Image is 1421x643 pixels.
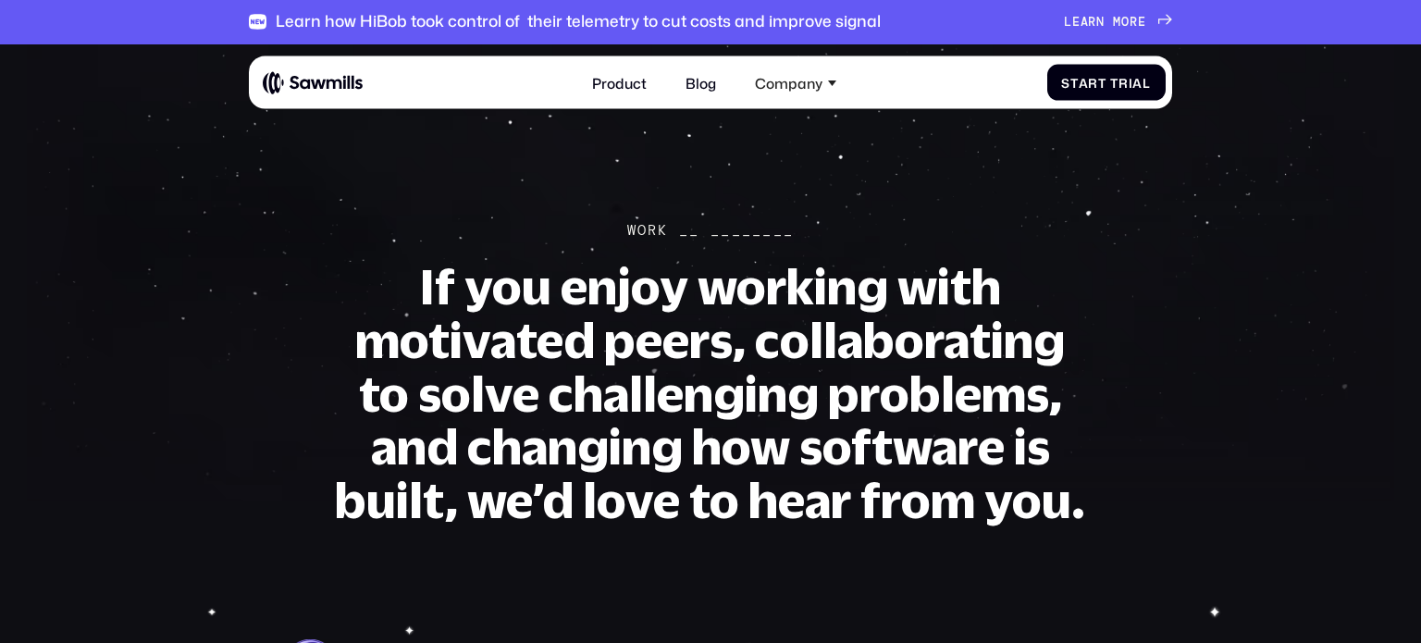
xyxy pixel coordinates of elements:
span: a [1081,15,1089,30]
span: L [1064,15,1072,30]
span: n [1096,15,1105,30]
div: Company [755,74,822,91]
span: T [1110,75,1118,90]
div: Company [745,64,847,102]
span: m [1113,15,1121,30]
span: t [1098,75,1106,90]
div: Work __ ________ [627,222,795,239]
a: StartTrial [1047,65,1166,101]
span: o [1121,15,1130,30]
span: a [1132,75,1143,90]
span: r [1118,75,1129,90]
span: l [1143,75,1151,90]
span: e [1138,15,1146,30]
span: t [1070,75,1079,90]
div: Learn how HiBob took control of their telemetry to cut costs and improve signal [276,12,881,31]
span: i [1129,75,1133,90]
span: r [1088,75,1098,90]
h1: If you enjoy working with motivated peers, collaborating to solve challenging problems, and chang... [333,260,1088,526]
a: Learnmore [1064,15,1172,30]
a: Blog [674,64,726,102]
span: e [1072,15,1081,30]
a: Product [581,64,657,102]
span: r [1088,15,1096,30]
span: S [1061,75,1070,90]
span: r [1130,15,1138,30]
span: a [1079,75,1089,90]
